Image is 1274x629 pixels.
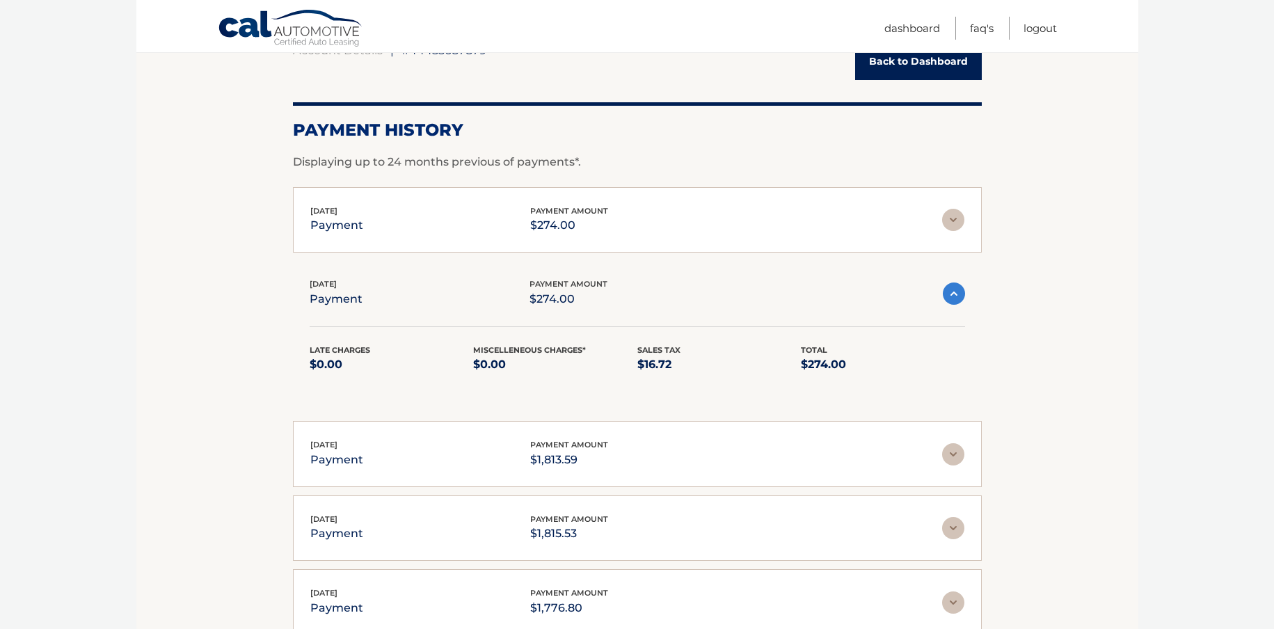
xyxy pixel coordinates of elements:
[942,517,964,539] img: accordion-rest.svg
[1024,17,1057,40] a: Logout
[801,355,965,374] p: $274.00
[530,524,608,543] p: $1,815.53
[530,588,608,598] span: payment amount
[310,450,363,470] p: payment
[637,345,680,355] span: Sales Tax
[473,355,637,374] p: $0.00
[530,514,608,524] span: payment amount
[310,355,474,374] p: $0.00
[530,206,608,216] span: payment amount
[530,440,608,449] span: payment amount
[310,588,337,598] span: [DATE]
[473,345,586,355] span: Miscelleneous Charges*
[310,524,363,543] p: payment
[529,279,607,289] span: payment amount
[943,282,965,305] img: accordion-active.svg
[310,440,337,449] span: [DATE]
[310,289,363,309] p: payment
[530,450,608,470] p: $1,813.59
[310,514,337,524] span: [DATE]
[529,289,607,309] p: $274.00
[310,216,363,235] p: payment
[293,154,982,170] p: Displaying up to 24 months previous of payments*.
[310,279,337,289] span: [DATE]
[855,43,982,80] a: Back to Dashboard
[637,355,802,374] p: $16.72
[530,216,608,235] p: $274.00
[942,209,964,231] img: accordion-rest.svg
[942,443,964,465] img: accordion-rest.svg
[310,345,370,355] span: Late Charges
[530,598,608,618] p: $1,776.80
[218,9,364,49] a: Cal Automotive
[310,598,363,618] p: payment
[884,17,940,40] a: Dashboard
[310,206,337,216] span: [DATE]
[293,120,982,141] h2: Payment History
[801,345,827,355] span: Total
[970,17,994,40] a: FAQ's
[942,591,964,614] img: accordion-rest.svg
